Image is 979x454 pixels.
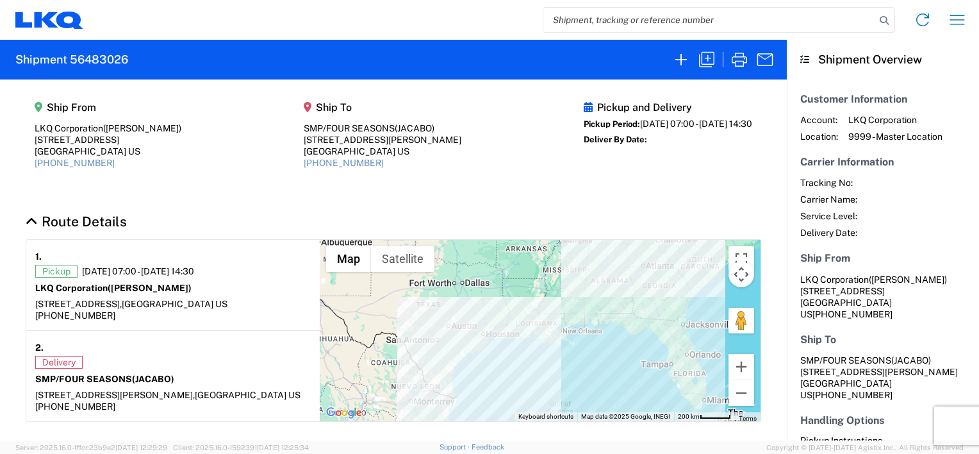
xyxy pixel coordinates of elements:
[800,274,869,285] span: LKQ Corporation
[115,444,167,451] span: [DATE] 12:29:29
[35,401,311,412] div: [PHONE_NUMBER]
[800,286,885,296] span: [STREET_ADDRESS]
[440,443,472,451] a: Support
[304,101,461,113] h5: Ship To
[800,274,966,320] address: [GEOGRAPHIC_DATA] US
[848,131,942,142] span: 9999 - Master Location
[728,380,754,406] button: Zoom out
[371,246,434,272] button: Show satellite imagery
[257,444,309,451] span: [DATE] 12:25:34
[35,310,311,321] div: [PHONE_NUMBER]
[173,444,309,451] span: Client: 2025.16.0-1592391
[869,274,947,285] span: ([PERSON_NAME])
[323,405,365,421] a: Open this area in Google Maps (opens a new window)
[800,355,966,401] address: [GEOGRAPHIC_DATA] US
[195,390,300,400] span: [GEOGRAPHIC_DATA] US
[787,40,979,80] header: Shipment Overview
[581,413,670,420] span: Map data ©2025 Google, INEGI
[678,413,700,420] span: 200 km
[304,122,461,134] div: SMP/FOUR SEASONS
[82,265,194,277] span: [DATE] 07:00 - [DATE] 14:30
[584,101,752,113] h5: Pickup and Delivery
[15,444,167,451] span: Server: 2025.16.0-1ffcc23b9e2
[800,227,857,239] span: Delivery Date:
[35,134,181,146] div: [STREET_ADDRESS]
[812,390,893,400] span: [PHONE_NUMBER]
[108,283,192,293] span: ([PERSON_NAME])
[518,412,573,421] button: Keyboard shortcuts
[800,210,857,222] span: Service Level:
[800,177,857,189] span: Tracking No:
[728,354,754,380] button: Zoom in
[35,390,195,400] span: [STREET_ADDRESS][PERSON_NAME],
[103,123,181,133] span: ([PERSON_NAME])
[26,214,127,230] a: Hide Details
[35,101,181,113] h5: Ship From
[395,123,434,133] span: (JACABO)
[800,252,966,264] h5: Ship From
[122,299,227,309] span: [GEOGRAPHIC_DATA] US
[800,194,857,205] span: Carrier Name:
[304,158,384,168] a: [PHONE_NUMBER]
[35,265,78,278] span: Pickup
[35,374,174,384] strong: SMP/FOUR SEASONS
[323,405,365,421] img: Google
[35,158,115,168] a: [PHONE_NUMBER]
[812,309,893,319] span: [PHONE_NUMBER]
[848,114,942,126] span: LKQ Corporation
[800,435,966,446] h6: Pickup Instructions
[35,249,42,265] strong: 1.
[728,246,754,272] button: Toggle fullscreen view
[800,355,958,377] span: SMP/FOUR SEASONS [STREET_ADDRESS][PERSON_NAME]
[640,119,752,129] span: [DATE] 07:00 - [DATE] 14:30
[132,374,174,384] span: (JACABO)
[304,146,461,157] div: [GEOGRAPHIC_DATA] US
[739,415,757,422] a: Terms
[35,340,44,356] strong: 2.
[800,156,966,168] h5: Carrier Information
[35,283,192,293] strong: LKQ Corporation
[800,114,838,126] span: Account:
[800,131,838,142] span: Location:
[728,308,754,333] button: Drag Pegman onto the map to open Street View
[35,122,181,134] div: LKQ Corporation
[15,52,128,67] h2: Shipment 56483026
[35,299,122,309] span: [STREET_ADDRESS],
[543,8,875,32] input: Shipment, tracking or reference number
[326,246,371,272] button: Show street map
[800,333,966,346] h5: Ship To
[584,119,640,129] span: Pickup Period:
[35,146,181,157] div: [GEOGRAPHIC_DATA] US
[674,412,735,421] button: Map Scale: 200 km per 45 pixels
[800,414,966,426] h5: Handling Options
[891,355,931,366] span: (JACABO)
[728,262,754,287] button: Map camera controls
[584,135,647,144] span: Deliver By Date:
[766,442,964,453] span: Copyright © [DATE]-[DATE] Agistix Inc., All Rights Reserved
[472,443,504,451] a: Feedback
[800,93,966,105] h5: Customer Information
[304,134,461,146] div: [STREET_ADDRESS][PERSON_NAME]
[35,356,83,369] span: Delivery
